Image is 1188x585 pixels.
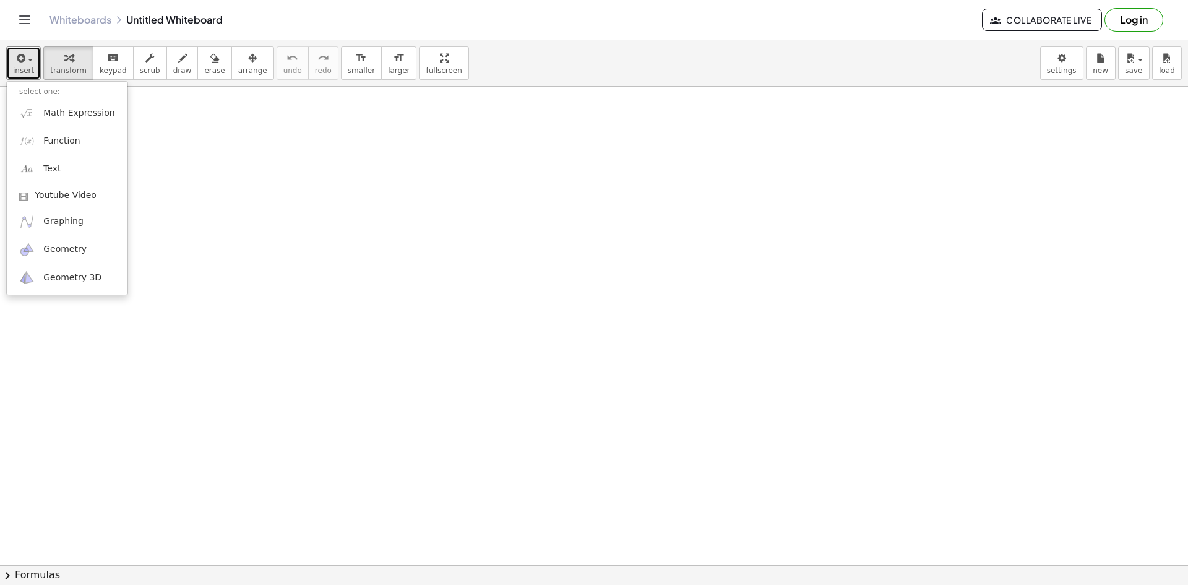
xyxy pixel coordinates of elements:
[419,46,468,80] button: fullscreen
[43,46,93,80] button: transform
[166,46,199,80] button: draw
[173,66,192,75] span: draw
[7,183,127,208] a: Youtube Video
[43,163,61,175] span: Text
[35,189,97,202] span: Youtube Video
[283,66,302,75] span: undo
[1152,46,1182,80] button: load
[231,46,274,80] button: arrange
[6,46,41,80] button: insert
[140,66,160,75] span: scrub
[308,46,338,80] button: redoredo
[1093,66,1108,75] span: new
[1086,46,1116,80] button: new
[204,66,225,75] span: erase
[133,46,167,80] button: scrub
[426,66,462,75] span: fullscreen
[50,66,87,75] span: transform
[317,51,329,66] i: redo
[7,99,127,127] a: Math Expression
[286,51,298,66] i: undo
[93,46,134,80] button: keyboardkeypad
[1159,66,1175,75] span: load
[388,66,410,75] span: larger
[49,14,111,26] a: Whiteboards
[315,66,332,75] span: redo
[1125,66,1142,75] span: save
[19,270,35,285] img: ggb-3d.svg
[43,243,87,256] span: Geometry
[19,105,35,121] img: sqrt_x.png
[7,264,127,292] a: Geometry 3D
[19,162,35,177] img: Aa.png
[19,214,35,230] img: ggb-graphing.svg
[1047,66,1077,75] span: settings
[7,155,127,183] a: Text
[19,133,35,149] img: f_x.png
[43,135,80,147] span: Function
[7,208,127,236] a: Graphing
[107,51,119,66] i: keyboard
[992,14,1091,25] span: Collaborate Live
[238,66,267,75] span: arrange
[1104,8,1163,32] button: Log in
[7,85,127,99] li: select one:
[15,10,35,30] button: Toggle navigation
[19,242,35,258] img: ggb-geometry.svg
[13,66,34,75] span: insert
[43,107,114,119] span: Math Expression
[381,46,416,80] button: format_sizelarger
[393,51,405,66] i: format_size
[43,215,84,228] span: Graphing
[341,46,382,80] button: format_sizesmaller
[348,66,375,75] span: smaller
[355,51,367,66] i: format_size
[43,272,101,284] span: Geometry 3D
[1118,46,1150,80] button: save
[1040,46,1083,80] button: settings
[277,46,309,80] button: undoundo
[100,66,127,75] span: keypad
[982,9,1102,31] button: Collaborate Live
[7,236,127,264] a: Geometry
[7,127,127,155] a: Function
[197,46,231,80] button: erase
